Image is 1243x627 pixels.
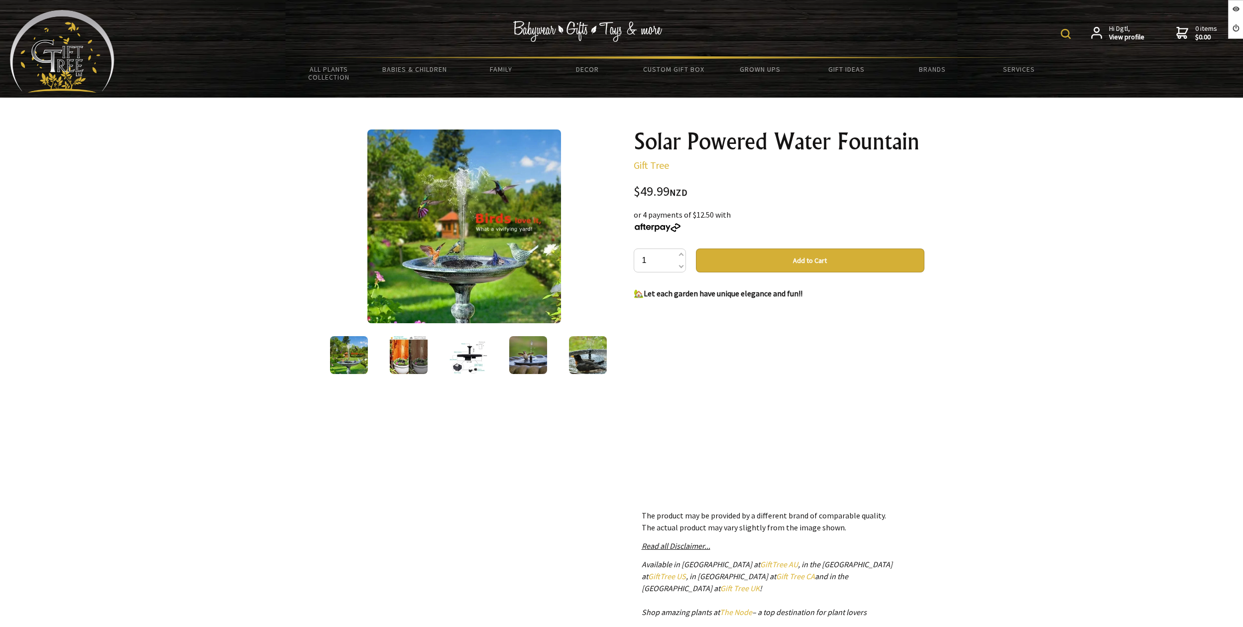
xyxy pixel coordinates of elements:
[458,59,544,80] a: Family
[976,59,1062,80] a: Services
[890,59,976,80] a: Brands
[509,336,547,374] img: Solar Powered Water Fountain
[1061,29,1071,39] img: product search
[803,59,889,80] a: Gift Ideas
[450,336,487,374] img: Solar Powered Water Fountain
[720,583,760,593] a: Gift Tree UK
[634,288,802,298] strong: 🏡Let each garden have unique elegance and fun!!
[634,129,924,153] h1: Solar Powered Water Fountain
[642,541,710,551] a: Read all Disclaimer...
[569,336,607,374] img: Solar Powered Water Fountain
[776,571,815,581] a: Gift Tree CA
[1109,24,1144,42] span: Hi Dgtl,
[696,249,924,272] button: Add to Cart
[631,59,717,80] a: Custom Gift Box
[720,607,752,617] a: The Node
[544,59,630,80] a: Decor
[367,129,561,323] img: Solar Powered Water Fountain
[634,209,924,233] div: or 4 payments of $12.50 with
[760,559,798,569] a: GiftTree AU
[1091,24,1144,42] a: Hi Dgtl,View profile
[372,59,458,80] a: Babies & Children
[330,336,368,374] img: Solar Powered Water Fountain
[286,59,372,88] a: All Plants Collection
[10,10,114,93] img: Babyware - Gifts - Toys and more...
[717,59,803,80] a: Grown Ups
[670,187,687,198] span: NZD
[642,559,893,617] em: Available in [GEOGRAPHIC_DATA] at , in the [GEOGRAPHIC_DATA] at , in [GEOGRAPHIC_DATA] at and in ...
[634,159,669,171] a: Gift Tree
[1109,33,1144,42] strong: View profile
[390,336,428,374] img: Solar Powered Water Fountain
[1176,24,1217,42] a: 0 items$0.00
[1195,33,1217,42] strong: $0.00
[642,509,916,533] p: The product may be provided by a different brand of comparable quality. The actual product may va...
[634,185,924,199] div: $49.99
[634,223,681,232] img: Afterpay
[1195,24,1217,42] span: 0 items
[513,21,663,42] img: Babywear - Gifts - Toys & more
[648,571,686,581] a: GiftTree US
